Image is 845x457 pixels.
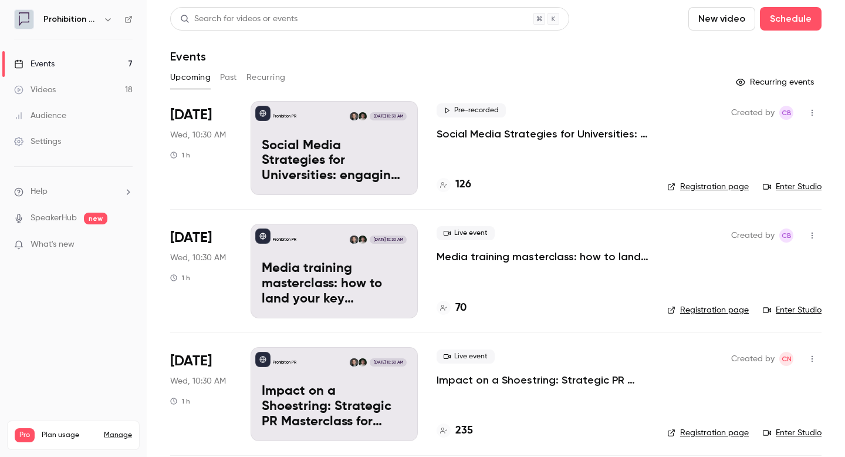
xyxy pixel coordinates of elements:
[437,300,467,316] a: 70
[437,127,648,141] a: Social Media Strategies for Universities: engaging the new student cohort
[359,112,367,120] img: Will Ockenden
[437,226,495,240] span: Live event
[14,84,56,96] div: Videos
[731,73,822,92] button: Recurring events
[359,358,367,367] img: Will Ockenden
[437,350,495,364] span: Live event
[119,240,133,250] iframe: Noticeable Trigger
[359,236,367,244] img: Will Ockenden
[251,101,418,195] a: Social Media Strategies for Universities: engaging the new student cohortProhibition PRWill Ocken...
[15,10,33,29] img: Prohibition PR
[350,112,358,120] img: Chris Norton
[731,352,775,366] span: Created by
[170,224,232,318] div: Oct 8 Wed, 10:30 AM (Europe/London)
[455,423,473,439] h4: 235
[779,228,793,243] span: Claire Beaumont
[170,150,190,160] div: 1 h
[14,186,133,198] li: help-dropdown-opener
[455,300,467,316] h4: 70
[370,236,406,244] span: [DATE] 10:30 AM
[170,347,232,441] div: Oct 15 Wed, 10:30 AM (Europe/London)
[170,252,226,264] span: Wed, 10:30 AM
[667,427,749,439] a: Registration page
[262,384,407,429] p: Impact on a Shoestring: Strategic PR Masterclass for Charity Comms Teams
[170,49,206,63] h1: Events
[14,110,66,122] div: Audience
[731,228,775,243] span: Created by
[437,250,648,264] a: Media training masterclass: how to land your key messages in a digital-first world
[170,396,190,406] div: 1 h
[220,68,237,87] button: Past
[782,228,792,243] span: CB
[273,237,296,243] p: Prohibition PR
[763,427,822,439] a: Enter Studio
[42,431,97,440] span: Plan usage
[437,177,471,193] a: 126
[779,106,793,120] span: Claire Beaumont
[437,103,506,117] span: Pre-recorded
[455,177,471,193] h4: 126
[370,112,406,120] span: [DATE] 10:30 AM
[170,273,190,283] div: 1 h
[14,58,55,70] div: Events
[31,212,77,224] a: SpeakerHub
[14,136,61,147] div: Settings
[15,428,35,442] span: Pro
[170,101,232,195] div: Sep 24 Wed, 10:30 AM (Europe/London)
[170,228,212,247] span: [DATE]
[170,68,211,87] button: Upcoming
[251,224,418,318] a: Media training masterclass: how to land your key messages in a digital-first worldProhibition PRW...
[262,261,407,307] p: Media training masterclass: how to land your key messages in a digital-first world
[350,358,358,367] img: Chris Norton
[170,375,226,387] span: Wed, 10:30 AM
[31,186,48,198] span: Help
[731,106,775,120] span: Created by
[782,106,792,120] span: CB
[437,373,648,387] a: Impact on a Shoestring: Strategic PR Masterclass for Charity Comms Teams
[763,304,822,316] a: Enter Studio
[273,113,296,119] p: Prohibition PR
[437,423,473,439] a: 235
[180,13,298,25] div: Search for videos or events
[763,181,822,193] a: Enter Studio
[170,106,212,125] span: [DATE]
[84,213,107,224] span: new
[782,352,792,366] span: CN
[760,7,822,31] button: Schedule
[246,68,286,87] button: Recurring
[370,358,406,367] span: [DATE] 10:30 AM
[350,236,358,244] img: Chris Norton
[251,347,418,441] a: Impact on a Shoestring: Strategic PR Masterclass for Charity Comms TeamsProhibition PRWill Ockend...
[31,238,75,251] span: What's new
[779,352,793,366] span: Chris Norton
[667,304,749,316] a: Registration page
[667,181,749,193] a: Registration page
[43,14,99,25] h6: Prohibition PR
[262,139,407,184] p: Social Media Strategies for Universities: engaging the new student cohort
[104,431,132,440] a: Manage
[273,359,296,365] p: Prohibition PR
[170,352,212,371] span: [DATE]
[688,7,755,31] button: New video
[170,129,226,141] span: Wed, 10:30 AM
